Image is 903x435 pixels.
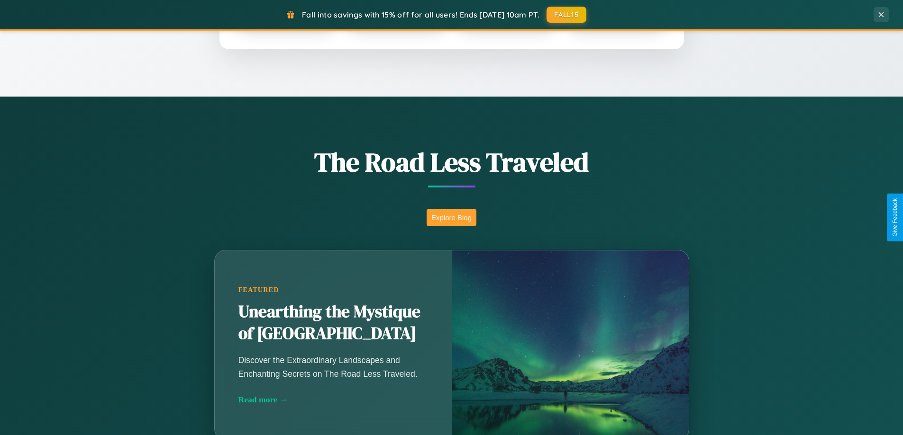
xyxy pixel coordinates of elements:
button: FALL15 [547,7,586,23]
h1: The Road Less Traveled [167,144,736,180]
span: Fall into savings with 15% off for all users! Ends [DATE] 10am PT. [302,10,539,19]
h2: Unearthing the Mystique of [GEOGRAPHIC_DATA] [238,301,428,345]
div: Give Feedback [892,198,898,237]
div: Featured [238,286,428,294]
div: Read more → [238,395,428,405]
button: Explore Blog [427,209,476,226]
p: Discover the Extraordinary Landscapes and Enchanting Secrets on The Road Less Traveled. [238,354,428,380]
